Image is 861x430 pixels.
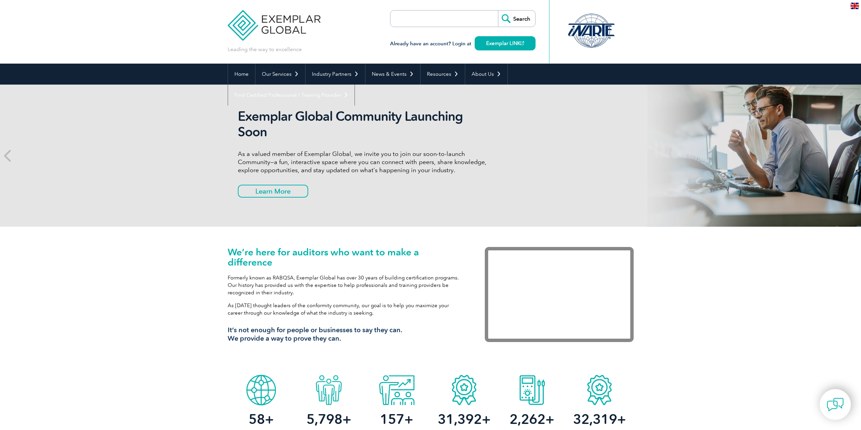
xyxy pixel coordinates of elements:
h2: + [363,414,430,425]
a: News & Events [365,64,420,85]
a: Exemplar LINK [475,36,536,50]
h2: + [295,414,363,425]
img: contact-chat.png [827,396,844,413]
span: 58 [249,411,265,427]
span: 2,262 [509,411,545,427]
span: 157 [380,411,404,427]
span: 32,319 [573,411,617,427]
h2: + [430,414,498,425]
p: Formerly known as RABQSA, Exemplar Global has over 30 years of building certification programs. O... [228,274,465,296]
h2: + [566,414,633,425]
img: en [851,3,859,9]
a: Resources [421,64,465,85]
h2: Exemplar Global Community Launching Soon [238,109,492,140]
a: Learn More [238,185,308,198]
span: 31,392 [438,411,482,427]
h2: + [498,414,566,425]
h3: It’s not enough for people or businesses to say they can. We provide a way to prove they can. [228,326,465,343]
input: Search [498,10,535,27]
h2: + [228,414,295,425]
a: Find Certified Professional / Training Provider [228,85,355,106]
iframe: Exemplar Global: Working together to make a difference [485,247,634,342]
p: As [DATE] thought leaders of the conformity community, our goal is to help you maximize your care... [228,302,465,317]
a: Our Services [255,64,305,85]
span: 5,798 [307,411,342,427]
p: Leading the way to excellence [228,46,302,53]
a: About Us [465,64,507,85]
p: As a valued member of Exemplar Global, we invite you to join our soon-to-launch Community—a fun, ... [238,150,492,174]
a: Home [228,64,255,85]
img: open_square.png [520,41,524,45]
h1: We’re here for auditors who want to make a difference [228,247,465,267]
a: Industry Partners [305,64,365,85]
h3: Already have an account? Login at [390,40,536,48]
